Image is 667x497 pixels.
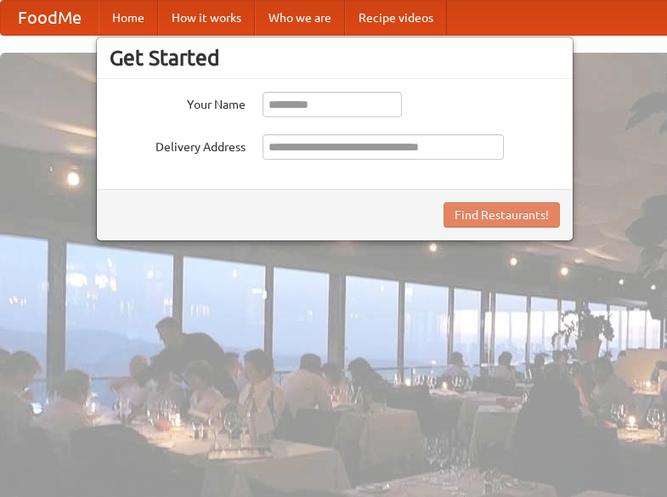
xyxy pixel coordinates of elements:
[345,1,447,35] a: Recipe videos
[110,45,560,71] h3: Get Started
[110,134,246,155] label: Delivery Address
[1,1,99,35] a: FoodMe
[99,1,158,35] a: Home
[444,202,560,228] button: Find Restaurants!
[158,1,255,35] a: How it works
[255,1,345,35] a: Who we are
[110,92,246,113] label: Your Name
